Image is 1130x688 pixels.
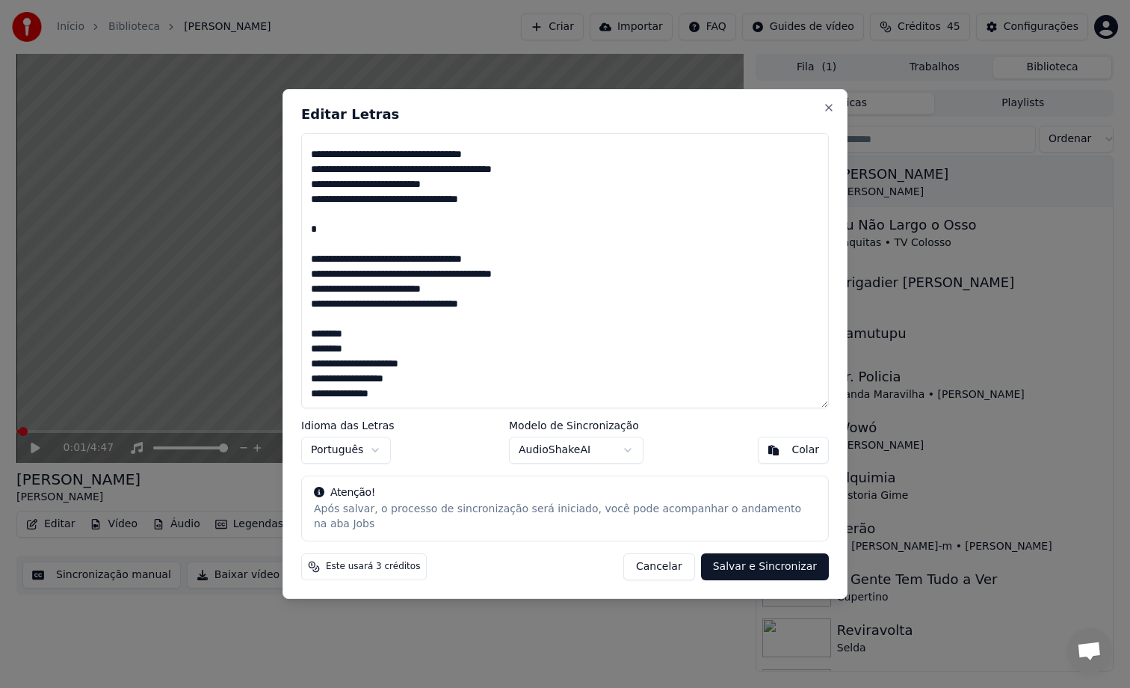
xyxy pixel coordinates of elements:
[791,443,819,458] div: Colar
[326,561,420,573] span: Este usará 3 créditos
[314,502,816,532] div: Após salvar, o processo de sincronização será iniciado, você pode acompanhar o andamento na aba Jobs
[301,108,829,121] h2: Editar Letras
[701,553,829,580] button: Salvar e Sincronizar
[758,437,829,464] button: Colar
[301,420,395,431] label: Idioma das Letras
[314,485,816,500] div: Atenção!
[623,553,695,580] button: Cancelar
[509,420,643,431] label: Modelo de Sincronização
